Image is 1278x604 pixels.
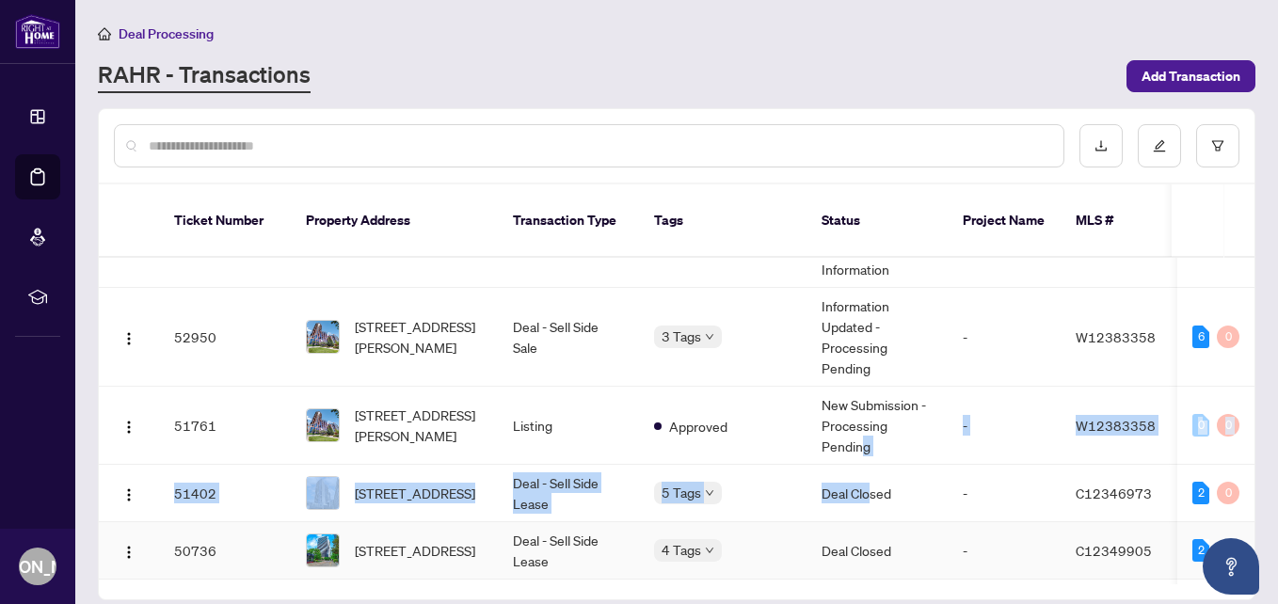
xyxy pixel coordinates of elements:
td: New Submission - Processing Pending [807,387,948,465]
td: Deal Closed [807,522,948,580]
span: down [705,546,714,555]
td: - [948,387,1061,465]
span: C12346973 [1076,485,1152,501]
img: Logo [121,487,136,502]
td: 51402 [159,465,291,522]
div: 2 [1192,482,1209,504]
button: Logo [114,478,144,508]
img: Logo [121,420,136,435]
button: Logo [114,322,144,352]
span: 4 Tags [662,539,701,561]
th: Project Name [948,184,1061,258]
span: Deal Processing [119,25,214,42]
span: [STREET_ADDRESS][PERSON_NAME] [355,316,483,358]
img: thumbnail-img [307,321,339,353]
img: logo [15,14,60,49]
img: Logo [121,331,136,346]
button: Open asap [1203,538,1259,595]
td: - [948,465,1061,522]
button: Logo [114,535,144,565]
td: 52950 [159,288,291,387]
th: Tags [639,184,807,258]
th: MLS # [1061,184,1174,258]
img: Logo [121,545,136,560]
div: 0 [1217,482,1239,504]
span: [STREET_ADDRESS] [355,540,475,561]
td: Information Updated - Processing Pending [807,288,948,387]
img: thumbnail-img [307,477,339,509]
span: 5 Tags [662,482,701,503]
button: Add Transaction [1126,60,1255,92]
span: [STREET_ADDRESS] [355,483,475,503]
div: 0 [1217,414,1239,437]
div: 6 [1192,326,1209,348]
span: [STREET_ADDRESS][PERSON_NAME] [355,405,483,446]
span: Approved [669,416,727,437]
span: down [705,332,714,342]
img: thumbnail-img [307,534,339,566]
button: edit [1138,124,1181,167]
th: Property Address [291,184,498,258]
button: filter [1196,124,1239,167]
span: Add Transaction [1142,61,1240,91]
th: Ticket Number [159,184,291,258]
span: W12383358 [1076,417,1156,434]
span: C12349905 [1076,542,1152,559]
div: 2 [1192,539,1209,562]
th: Transaction Type [498,184,639,258]
span: 3 Tags [662,326,701,347]
a: RAHR - Transactions [98,59,311,93]
th: Status [807,184,948,258]
td: Deal - Sell Side Lease [498,522,639,580]
td: - [948,288,1061,387]
span: download [1094,139,1108,152]
div: 0 [1217,326,1239,348]
td: - [948,522,1061,580]
td: 50736 [159,522,291,580]
button: Logo [114,410,144,440]
div: 0 [1192,414,1209,437]
span: edit [1153,139,1166,152]
td: Deal - Sell Side Lease [498,465,639,522]
td: Deal Closed [807,465,948,522]
td: Listing [498,387,639,465]
span: W12383358 [1076,328,1156,345]
span: filter [1211,139,1224,152]
span: down [705,488,714,498]
img: thumbnail-img [307,409,339,441]
td: 51761 [159,387,291,465]
span: home [98,27,111,40]
td: Deal - Sell Side Sale [498,288,639,387]
button: download [1079,124,1123,167]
